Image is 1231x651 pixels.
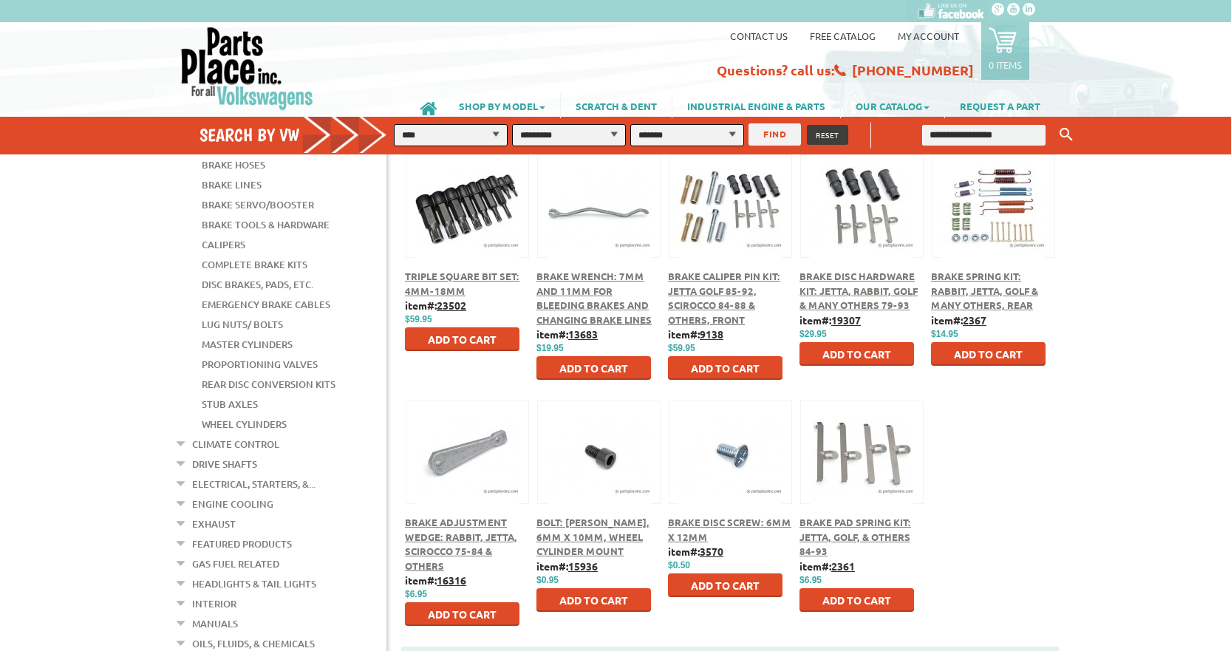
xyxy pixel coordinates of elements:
a: Brake Wrench: 7mm and 11mm for bleeding brakes and changing brake Lines [536,270,652,326]
span: $59.95 [405,314,432,324]
a: OUR CATALOG [841,93,944,118]
a: Free Catalog [810,30,876,42]
u: 9138 [700,327,723,341]
span: RESET [816,129,839,140]
a: Wheel Cylinders [202,415,287,434]
a: SHOP BY MODEL [444,93,560,118]
span: Add to Cart [822,593,891,607]
a: Exhaust [192,514,236,534]
a: Master Cylinders [202,335,293,354]
a: Proportioning Valves [202,355,318,374]
button: Add to Cart [799,342,914,366]
a: Engine Cooling [192,494,273,514]
a: Manuals [192,614,238,633]
a: Brake Pad Spring Kit: Jetta, Golf, & others 84-93 [799,516,911,557]
span: $0.95 [536,575,559,585]
u: 2361 [831,559,855,573]
a: INDUSTRIAL ENGINE & PARTS [672,93,840,118]
a: Triple Square Bit Set: 4mm-18mm [405,270,519,297]
span: Add to Cart [428,607,497,621]
u: 2367 [963,313,986,327]
b: item#: [536,327,598,341]
span: $19.95 [536,343,564,353]
b: item#: [668,327,723,341]
a: Disc Brakes, Pads, Etc. [202,275,313,294]
a: Complete Brake Kits [202,255,307,274]
span: Add to Cart [691,579,760,592]
a: Stub Axles [202,395,258,414]
a: Interior [192,594,236,613]
a: Brake Adjustment Wedge: Rabbit, Jetta, Scirocco 75-84 & Others [405,516,517,572]
a: My Account [898,30,959,42]
a: Electrical, Starters, &... [192,474,316,494]
p: 0 items [989,58,1022,71]
span: Add to Cart [559,593,628,607]
span: $6.95 [405,589,427,599]
b: item#: [931,313,986,327]
span: Add to Cart [954,347,1023,361]
span: $14.95 [931,329,958,339]
span: Add to Cart [428,333,497,346]
button: Add to Cart [668,356,782,380]
b: item#: [668,545,723,558]
a: Brake Hoses [202,155,265,174]
u: 16316 [437,573,466,587]
button: FIND [749,123,801,146]
a: Contact us [730,30,788,42]
a: Featured Products [192,534,292,553]
u: 23502 [437,299,466,312]
a: Calipers [202,235,245,254]
a: Bolt: [PERSON_NAME], 6mm X 10mm, Wheel Cylinder Mount [536,516,649,557]
a: Brake Servo/Booster [202,195,314,214]
b: item#: [799,313,861,327]
a: REQUEST A PART [945,93,1055,118]
button: RESET [807,125,848,145]
b: item#: [799,559,855,573]
button: Keyword Search [1055,123,1077,147]
a: Emergency Brake Cables [202,295,330,314]
span: $6.95 [799,575,822,585]
a: Lug Nuts/ Bolts [202,315,283,334]
a: Brake Disc Screw: 6mm x 12mm [668,516,791,543]
a: Rear Disc Conversion Kits [202,375,335,394]
a: SCRATCH & DENT [561,93,672,118]
u: 3570 [700,545,723,558]
button: Add to Cart [405,602,519,626]
b: item#: [536,559,598,573]
u: 19307 [831,313,861,327]
b: item#: [405,299,466,312]
u: 15936 [568,559,598,573]
button: Add to Cart [799,588,914,612]
img: Parts Place Inc! [180,26,315,111]
button: Add to Cart [536,588,651,612]
button: Add to Cart [668,573,782,597]
a: Brake Lines [202,175,262,194]
button: Add to Cart [931,342,1046,366]
a: Gas Fuel Related [192,554,279,573]
span: Add to Cart [691,361,760,375]
h4: Search by VW [200,124,402,146]
span: Add to Cart [822,347,891,361]
u: 13683 [568,327,598,341]
span: Add to Cart [559,361,628,375]
a: Headlights & Tail Lights [192,574,316,593]
b: item#: [405,573,466,587]
a: Brake Caliper Pin Kit: Jetta Golf 85-92, Scirocco 84-88 & Others, Front [668,270,780,326]
span: $29.95 [799,329,827,339]
span: $59.95 [668,343,695,353]
a: Brake Spring Kit: Rabbit, Jetta, Golf & Many Others, Rear [931,270,1038,311]
a: Brake Disc Hardware Kit: Jetta, Rabbit, Golf & Many Others 79-93 [799,270,918,311]
a: Brake Tools & Hardware [202,215,330,234]
a: 0 items [981,22,1029,80]
span: $0.50 [668,560,690,570]
button: Add to Cart [536,356,651,380]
